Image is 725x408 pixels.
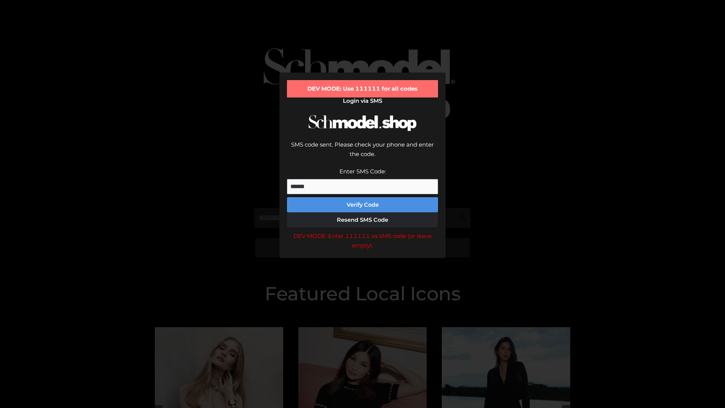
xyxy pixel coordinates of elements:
div: DEV MODE: Enter 111111 as SMS code (or leave empty). [287,231,438,250]
button: Resend SMS Code [287,212,438,227]
img: Schmodel Logo [306,108,419,138]
div: DEV MODE: Use 111111 for all codes [287,80,438,97]
h2: Login via SMS [287,97,438,104]
button: Verify Code [287,197,438,212]
div: SMS code sent. Please check your phone and enter the code. [287,140,438,167]
label: Enter SMS Code: [339,168,386,175]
